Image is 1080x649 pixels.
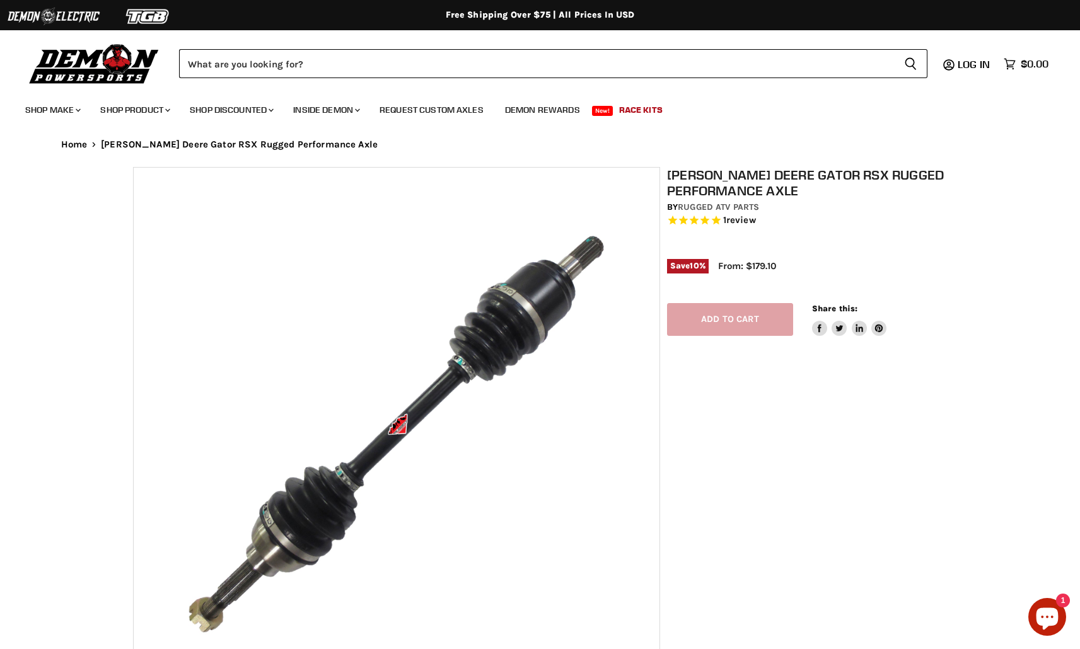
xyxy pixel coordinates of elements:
[667,259,709,273] span: Save %
[958,58,990,71] span: Log in
[690,261,699,270] span: 10
[101,139,378,150] span: [PERSON_NAME] Deere Gator RSX Rugged Performance Axle
[101,4,195,28] img: TGB Logo 2
[1025,598,1070,639] inbox-online-store-chat: Shopify online store chat
[284,97,368,123] a: Inside Demon
[997,55,1055,73] a: $0.00
[678,202,759,212] a: Rugged ATV Parts
[36,139,1045,150] nav: Breadcrumbs
[812,304,857,313] span: Share this:
[952,59,997,70] a: Log in
[61,139,88,150] a: Home
[667,214,955,227] span: Rated 5.0 out of 5 stars 1 reviews
[592,106,613,116] span: New!
[36,9,1045,21] div: Free Shipping Over $75 | All Prices In USD
[91,97,178,123] a: Shop Product
[16,97,88,123] a: Shop Make
[25,41,163,86] img: Demon Powersports
[667,167,955,198] h1: [PERSON_NAME] Deere Gator RSX Rugged Performance Axle
[667,200,955,214] div: by
[370,97,493,123] a: Request Custom Axles
[180,97,281,123] a: Shop Discounted
[894,49,927,78] button: Search
[812,303,887,336] aside: Share this:
[610,97,672,123] a: Race Kits
[179,49,927,78] form: Product
[1021,58,1048,70] span: $0.00
[723,215,756,226] span: 1 reviews
[496,97,589,123] a: Demon Rewards
[726,215,756,226] span: review
[718,260,776,272] span: From: $179.10
[16,92,1045,123] ul: Main menu
[179,49,894,78] input: Search
[6,4,101,28] img: Demon Electric Logo 2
